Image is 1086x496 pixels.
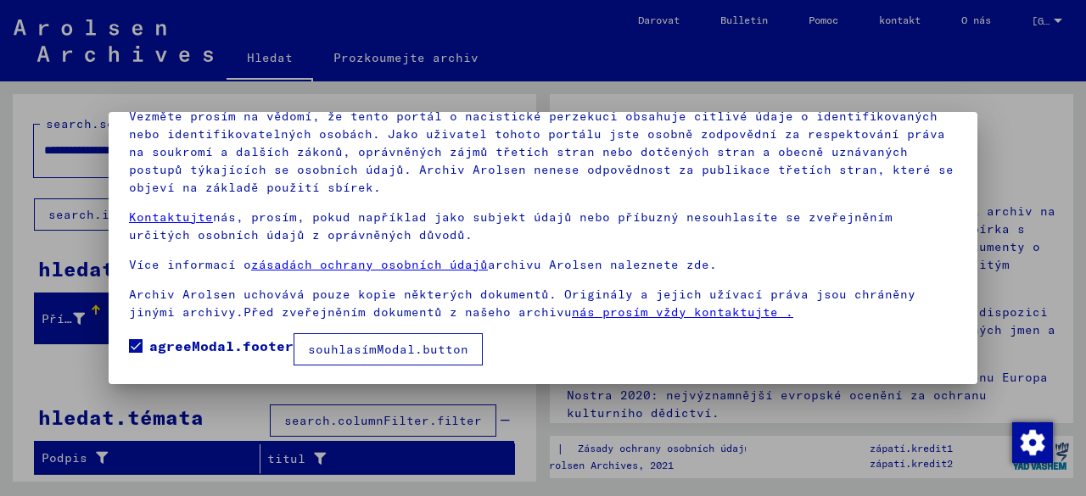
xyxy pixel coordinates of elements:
[129,209,893,242] font: , pokud například jako subjekt údajů nebo příbuzný nesouhlasíte se zveřejněním určitých osobních ...
[129,257,251,272] font: Více informací o
[129,287,915,320] font: Archiv Arolsen uchovává pouze kopie některých dokumentů. Originály a jejich užívací práva jsou ch...
[488,257,717,272] font: archivu Arolsen naleznete zde.
[213,209,297,225] font: nás, prosím
[1011,421,1052,462] div: Změna souhlasu
[129,109,954,195] font: Vezměte prosím na vědomí, že tento portál o nacistické perzekuci obsahuje citlivé údaje o identif...
[294,333,483,365] button: souhlasímModal.button
[149,337,294,354] font: agreeModal.footer
[251,257,488,272] a: zásadách ochrany osobních údajů
[244,304,572,320] font: Před zveřejněním dokumentů z našeho archivu
[1012,422,1053,463] img: Změna souhlasu
[308,342,468,357] font: souhlasímModal.button
[129,209,213,225] a: Kontaktujte
[572,304,793,320] a: nás prosím vždy kontaktujte .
